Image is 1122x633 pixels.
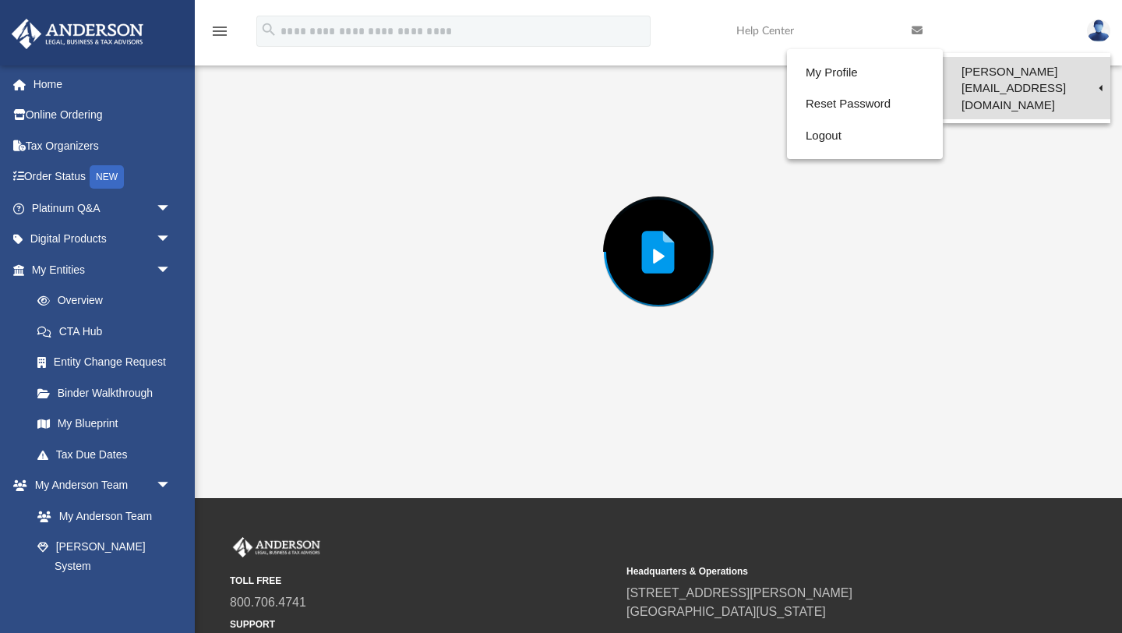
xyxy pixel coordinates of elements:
span: arrow_drop_down [156,193,187,225]
a: Home [11,69,195,100]
a: 800.706.4741 [230,596,306,609]
a: Platinum Q&Aarrow_drop_down [11,193,195,224]
a: [PERSON_NAME][EMAIL_ADDRESS][DOMAIN_NAME] [943,57,1110,119]
a: Order StatusNEW [11,161,195,193]
a: My Anderson Teamarrow_drop_down [11,470,187,501]
a: menu [210,30,229,41]
span: arrow_drop_down [156,224,187,256]
span: arrow_drop_down [156,470,187,502]
img: Anderson Advisors Platinum Portal [230,537,323,557]
a: Online Ordering [11,100,195,131]
a: Entity Change Request [22,347,195,378]
i: search [260,21,277,38]
small: SUPPORT [230,617,616,631]
small: TOLL FREE [230,574,616,588]
a: [PERSON_NAME] System [22,532,187,582]
a: Logout [787,120,943,152]
a: [STREET_ADDRESS][PERSON_NAME] [626,586,852,599]
small: Headquarters & Operations [626,564,1012,578]
div: Preview [242,10,1076,454]
a: Reset Password [787,88,943,120]
a: Binder Walkthrough [22,377,195,408]
a: Tax Due Dates [22,439,195,470]
span: arrow_drop_down [156,254,187,286]
a: My Anderson Team [22,500,179,532]
a: Tax Organizers [11,130,195,161]
a: Overview [22,285,195,316]
img: Anderson Advisors Platinum Portal [7,19,148,49]
div: NEW [90,165,124,189]
a: My Profile [787,57,943,89]
a: CTA Hub [22,316,195,347]
a: Digital Productsarrow_drop_down [11,224,195,255]
img: User Pic [1087,19,1110,42]
i: menu [210,22,229,41]
a: My Entitiesarrow_drop_down [11,254,195,285]
a: My Blueprint [22,408,187,440]
a: [GEOGRAPHIC_DATA][US_STATE] [626,605,826,618]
